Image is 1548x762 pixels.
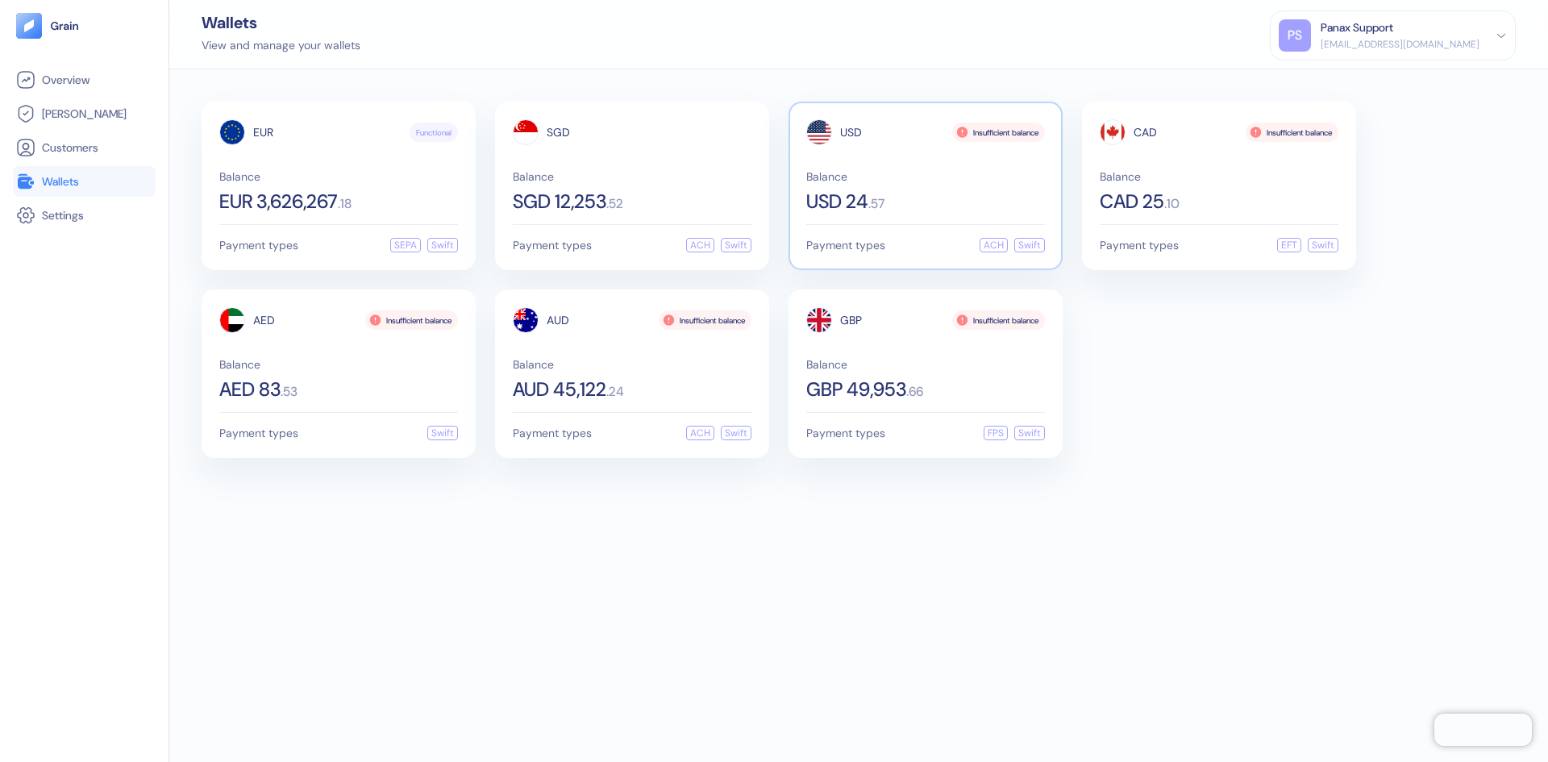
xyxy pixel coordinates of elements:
div: View and manage your wallets [202,37,360,54]
span: Balance [219,359,458,370]
div: ACH [686,426,714,440]
span: Balance [219,171,458,182]
img: logo-tablet-V2.svg [16,13,42,39]
span: USD [840,127,862,138]
div: Insufficient balance [1246,123,1338,142]
span: USD 24 [806,192,868,211]
a: Settings [16,206,152,225]
span: Balance [513,359,751,370]
iframe: Chatra live chat [1434,714,1532,746]
div: Insufficient balance [365,310,458,330]
span: Customers [42,139,98,156]
span: CAD 25 [1100,192,1164,211]
span: Balance [1100,171,1338,182]
div: FPS [984,426,1008,440]
span: AED 83 [219,380,281,399]
span: . 18 [338,198,352,210]
span: AUD 45,122 [513,380,606,399]
div: Swift [721,426,751,440]
span: Payment types [806,239,885,251]
span: Payment types [806,427,885,439]
div: ACH [686,238,714,252]
a: Customers [16,138,152,157]
span: Functional [416,127,451,139]
div: SEPA [390,238,421,252]
span: Overview [42,72,89,88]
div: Wallets [202,15,360,31]
span: AED [253,314,275,326]
a: [PERSON_NAME] [16,104,152,123]
div: [EMAIL_ADDRESS][DOMAIN_NAME] [1321,37,1479,52]
span: Payment types [513,427,592,439]
span: [PERSON_NAME] [42,106,127,122]
span: Settings [42,207,84,223]
div: Insufficient balance [952,310,1045,330]
span: . 24 [606,385,624,398]
span: Payment types [1100,239,1179,251]
div: Swift [1308,238,1338,252]
span: GBP 49,953 [806,380,906,399]
span: AUD [547,314,569,326]
div: Insufficient balance [659,310,751,330]
a: Wallets [16,172,152,191]
span: Payment types [219,427,298,439]
span: Balance [806,359,1045,370]
span: Payment types [219,239,298,251]
a: Overview [16,70,152,90]
div: Swift [721,238,751,252]
span: . 53 [281,385,298,398]
span: . 57 [868,198,884,210]
span: Balance [513,171,751,182]
span: . 52 [606,198,623,210]
span: SGD [547,127,570,138]
img: logo [50,20,80,31]
div: Insufficient balance [952,123,1045,142]
span: EUR [253,127,273,138]
div: Panax Support [1321,19,1393,36]
span: . 66 [906,385,923,398]
span: . 10 [1164,198,1180,210]
div: Swift [427,426,458,440]
span: EUR 3,626,267 [219,192,338,211]
span: Wallets [42,173,79,189]
span: Payment types [513,239,592,251]
div: ACH [980,238,1008,252]
div: PS [1279,19,1311,52]
div: Swift [427,238,458,252]
span: GBP [840,314,862,326]
span: CAD [1134,127,1157,138]
div: EFT [1277,238,1301,252]
div: Swift [1014,238,1045,252]
span: Balance [806,171,1045,182]
div: Swift [1014,426,1045,440]
span: SGD 12,253 [513,192,606,211]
